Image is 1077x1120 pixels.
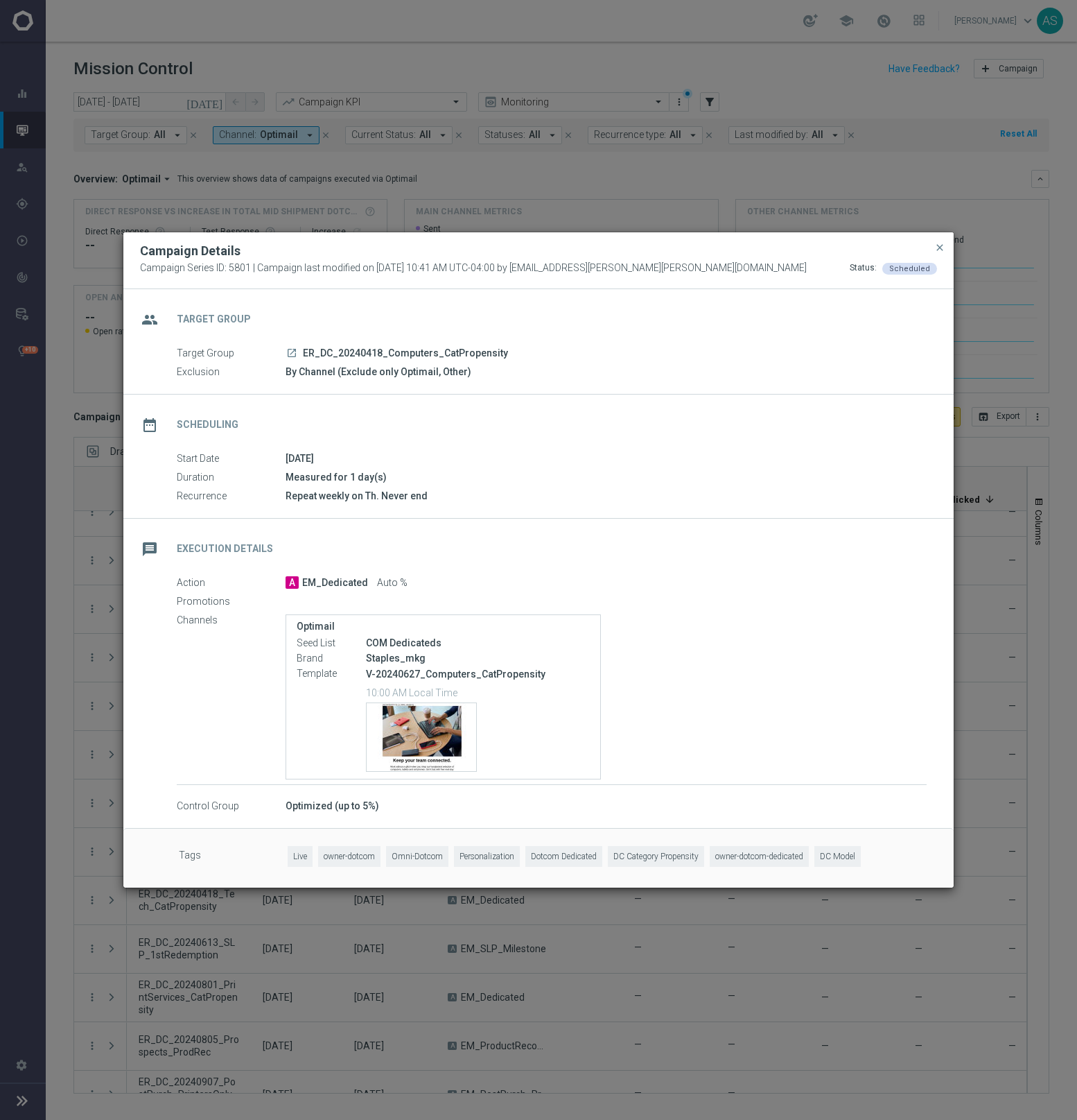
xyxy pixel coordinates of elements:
i: launch [286,347,297,359]
p: V-20240627_Computers_CatPropensity [366,668,590,680]
label: Duration [177,472,286,484]
span: DC Category Propensity [608,846,704,868]
label: Brand [297,653,366,665]
div: Measured for 1 day(s) [286,470,927,484]
span: Dotcom Dedicated [525,846,602,868]
div: Optimized (up to 5%) [286,799,927,813]
label: Tags [179,846,288,868]
label: Channels [177,614,286,627]
h2: Execution Details [177,542,273,555]
h2: Campaign Details [140,243,240,259]
label: Exclusion [177,366,286,379]
label: Recurrence [177,490,286,503]
div: Status: [850,262,877,275]
span: A [286,576,299,589]
p: 10:00 AM Local Time [366,685,590,699]
i: date_range [137,413,162,438]
span: close [934,242,945,253]
label: Action [177,577,286,589]
label: Template [297,668,366,680]
i: message [137,537,162,562]
span: Live [288,846,313,868]
label: Seed List [297,637,366,650]
span: Campaign Series ID: 5801 | Campaign last modified on [DATE] 10:41 AM UTC-04:00 by [EMAIL_ADDRESS]... [140,262,807,275]
label: Target Group [177,347,286,360]
h2: Scheduling [177,418,238,431]
span: owner-dotcom-dedicated [710,846,809,868]
a: launch [286,347,298,360]
div: Repeat weekly on Th. Never end [286,489,927,503]
colored-tag: Scheduled [882,262,937,273]
span: EM_Dedicated [302,577,368,589]
i: group [137,307,162,332]
span: ER_DC_20240418_Computers_CatPropensity [303,347,508,360]
span: DC Model [814,846,861,868]
label: Optimail [297,621,590,632]
span: Personalization [454,846,520,868]
span: Scheduled [889,264,930,273]
label: Control Group [177,800,286,813]
span: Omni-Dotcom [386,846,448,868]
div: COM Dedicateds [366,636,590,650]
span: Auto % [377,577,408,589]
h2: Target Group [177,313,251,326]
label: Promotions [177,596,286,608]
div: [DATE] [286,451,927,465]
label: Start Date [177,453,286,465]
div: By Channel (Exclude only Optimail, Other) [286,365,927,379]
span: owner-dotcom [318,846,380,868]
div: Staples_mkg [366,651,590,665]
